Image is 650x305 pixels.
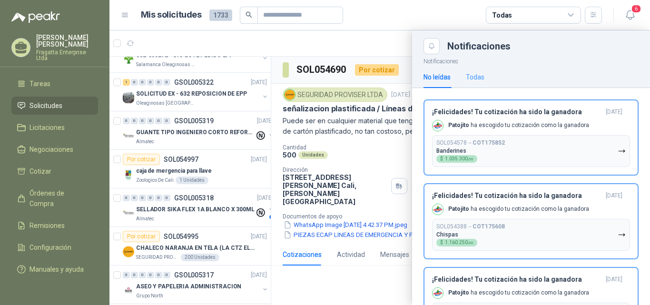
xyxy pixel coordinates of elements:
[433,288,443,298] img: Company Logo
[445,157,473,161] span: 1.035.300
[11,184,98,213] a: Órdenes de Compra
[30,144,73,155] span: Negociaciones
[412,54,650,66] p: Notificaciones
[448,289,469,296] b: Patojito
[436,148,466,154] p: Banderines
[447,41,639,51] div: Notificaciones
[30,166,51,177] span: Cotizar
[432,275,602,284] h3: ¡Felicidades! Tu cotización ha sido la ganadora
[468,241,473,245] span: ,00
[606,108,622,116] span: [DATE]
[11,162,98,180] a: Cotizar
[432,219,630,251] button: SOL054388→COT175608Chispas$1.160.250,00
[466,72,484,82] div: Todas
[433,120,443,131] img: Company Logo
[11,75,98,93] a: Tareas
[11,11,60,23] img: Logo peakr
[448,206,469,212] b: Patojito
[30,264,84,275] span: Manuales y ayuda
[423,183,639,259] button: ¡Felicidades! Tu cotización ha sido la ganadora[DATE] Company LogoPatojito ha escogido tu cotizac...
[432,108,602,116] h3: ¡Felicidades! Tu cotización ha sido la ganadora
[36,49,98,61] p: Fragatta Enterprise Ltda
[606,192,622,200] span: [DATE]
[11,140,98,158] a: Negociaciones
[473,139,505,146] b: COT175852
[36,34,98,48] p: [PERSON_NAME] [PERSON_NAME]
[436,155,477,163] div: $
[30,188,89,209] span: Órdenes de Compra
[436,139,505,147] p: SOL054578 →
[445,240,473,245] span: 1.160.250
[436,239,477,246] div: $
[209,10,232,21] span: 1733
[448,122,469,128] b: Patojito
[423,72,451,82] div: No leídas
[473,223,505,230] b: COT175608
[436,231,458,238] p: Chispas
[448,205,589,213] p: ha escogido tu cotización como la ganadora
[11,97,98,115] a: Solicitudes
[448,121,589,129] p: ha escogido tu cotización como la ganadora
[631,4,641,13] span: 6
[30,100,62,111] span: Solicitudes
[433,204,443,215] img: Company Logo
[436,223,505,230] p: SOL054388 →
[621,7,639,24] button: 6
[141,8,202,22] h1: Mis solicitudes
[423,38,440,54] button: Close
[606,275,622,284] span: [DATE]
[432,135,630,167] button: SOL054578→COT175852Banderines$1.035.300,00
[448,289,589,297] p: ha escogido tu cotización como la ganadora
[432,192,602,200] h3: ¡Felicidades! Tu cotización ha sido la ganadora
[11,260,98,278] a: Manuales y ayuda
[30,242,71,253] span: Configuración
[11,216,98,235] a: Remisiones
[30,122,65,133] span: Licitaciones
[423,99,639,176] button: ¡Felicidades! Tu cotización ha sido la ganadora[DATE] Company LogoPatojito ha escogido tu cotizac...
[11,238,98,256] a: Configuración
[492,10,512,20] div: Todas
[468,157,473,161] span: ,00
[246,11,252,18] span: search
[11,118,98,137] a: Licitaciones
[30,220,65,231] span: Remisiones
[30,79,50,89] span: Tareas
